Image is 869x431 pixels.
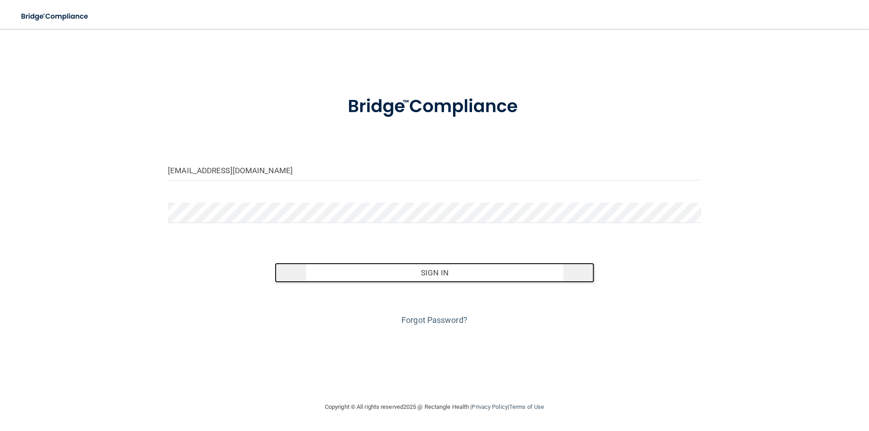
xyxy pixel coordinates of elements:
[472,403,507,410] a: Privacy Policy
[275,263,595,283] button: Sign In
[401,315,468,325] a: Forgot Password?
[269,393,600,422] div: Copyright © All rights reserved 2025 @ Rectangle Health | |
[329,83,540,130] img: bridge_compliance_login_screen.278c3ca4.svg
[14,7,97,26] img: bridge_compliance_login_screen.278c3ca4.svg
[509,403,544,410] a: Terms of Use
[168,160,701,180] input: Email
